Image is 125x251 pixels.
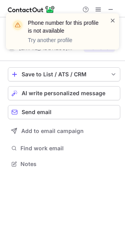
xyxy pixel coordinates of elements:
button: Send email [8,105,120,119]
p: Try another profile [28,36,100,44]
button: Find work email [8,143,120,154]
header: Phone number for this profile is not available [28,19,100,35]
div: Save to List / ATS / CRM [22,71,107,78]
span: Send email [22,109,51,115]
span: AI write personalized message [22,90,105,96]
span: Notes [20,161,117,168]
button: AI write personalized message [8,86,120,100]
img: ContactOut v5.3.10 [8,5,55,14]
button: Notes [8,159,120,170]
img: warning [11,19,24,31]
button: save-profile-one-click [8,67,120,81]
span: Add to email campaign [21,128,84,134]
span: Find work email [20,145,117,152]
button: Add to email campaign [8,124,120,138]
